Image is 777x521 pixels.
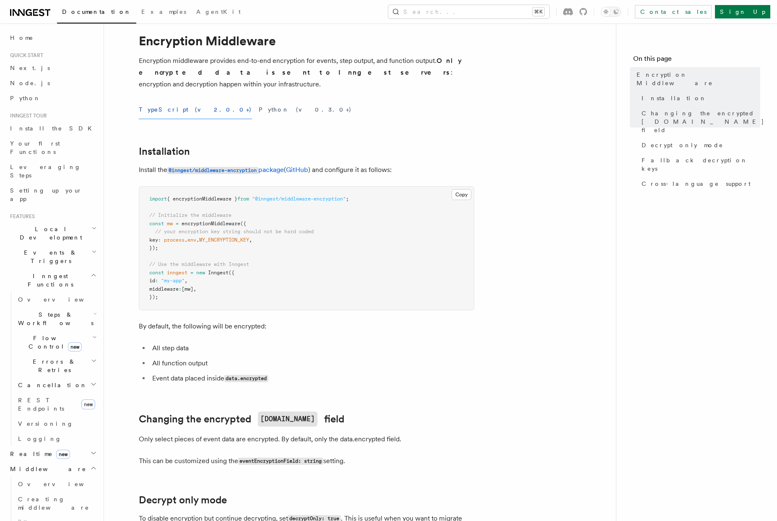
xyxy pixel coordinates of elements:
[179,286,182,292] span: :
[259,100,352,119] button: Python (v0.3.0+)
[167,167,258,174] code: @inngest/middleware-encryption
[7,213,35,220] span: Features
[7,159,99,183] a: Leveraging Steps
[249,237,252,243] span: ,
[15,334,92,351] span: Flow Control
[637,70,760,87] span: Encryption Middleware
[642,180,751,188] span: Cross-language support
[452,189,471,200] button: Copy
[7,30,99,45] a: Home
[149,270,164,276] span: const
[167,196,237,202] span: { encryptionMiddleware }
[139,412,344,427] a: Changing the encrypted[DOMAIN_NAME]field
[185,237,187,243] span: .
[7,60,99,76] a: Next.js
[7,112,47,119] span: Inngest tour
[176,221,179,227] span: =
[633,67,760,91] a: Encryption Middleware
[10,80,50,86] span: Node.js
[15,431,99,446] a: Logging
[196,237,199,243] span: .
[638,176,760,191] a: Cross-language support
[196,270,205,276] span: new
[139,455,474,467] p: This can be customized using the setting.
[150,373,474,385] li: Event data placed inside
[15,416,99,431] a: Versioning
[68,342,82,352] span: new
[15,378,99,393] button: Cancellation
[139,33,474,48] h1: Encryption Middleware
[15,354,99,378] button: Errors & Retries
[139,100,252,119] button: TypeScript (v2.0.0+)
[7,136,99,159] a: Your first Functions
[10,187,82,202] span: Setting up your app
[149,278,155,284] span: id
[7,76,99,91] a: Node.js
[15,292,99,307] a: Overview
[149,245,158,251] span: });
[642,141,723,149] span: Decrypt only mode
[158,237,161,243] span: :
[638,91,760,106] a: Installation
[18,481,104,487] span: Overview
[136,3,191,23] a: Examples
[7,221,99,245] button: Local Development
[185,278,187,284] span: ,
[224,375,268,382] code: data.encrypted
[193,286,196,292] span: ,
[149,196,167,202] span: import
[155,229,314,234] span: // your encryption key string should not be hard coded
[155,278,158,284] span: :
[7,121,99,136] a: Install the SDK
[139,55,474,90] p: Encryption middleware provides end-to-end encryption for events, step output, and function output...
[642,94,707,102] span: Installation
[10,125,97,132] span: Install the SDK
[7,292,99,446] div: Inngest Functions
[238,458,323,465] code: eventEncryptionField: string
[286,166,308,174] a: GitHub
[139,146,190,157] a: Installation
[7,52,43,59] span: Quick start
[196,8,241,15] span: AgentKit
[18,420,73,427] span: Versioning
[15,477,99,492] a: Overview
[149,212,231,218] span: // Initialize the middleware
[150,342,474,354] li: All step data
[633,54,760,67] h4: On this page
[7,91,99,106] a: Python
[15,492,99,515] a: Creating middleware
[81,399,95,409] span: new
[18,296,104,303] span: Overview
[15,381,87,389] span: Cancellation
[638,106,760,138] a: Changing the encrypted [DOMAIN_NAME] field
[15,357,91,374] span: Errors & Retries
[167,270,187,276] span: inngest
[164,237,185,243] span: process
[141,8,186,15] span: Examples
[7,183,99,206] a: Setting up your app
[15,307,99,331] button: Steps & Workflows
[7,245,99,268] button: Events & Triggers
[252,196,346,202] span: "@inngest/middleware-encryption"
[57,3,136,23] a: Documentation
[258,412,317,427] code: [DOMAIN_NAME]
[190,270,193,276] span: =
[167,221,173,227] span: mw
[7,450,70,458] span: Realtime
[149,294,158,300] span: });
[18,397,64,412] span: REST Endpoints
[635,5,712,18] a: Contact sales
[638,153,760,176] a: Fallback decryption keys
[149,221,164,227] span: const
[139,494,227,506] a: Decrypt only mode
[638,138,760,153] a: Decrypt only mode
[149,237,158,243] span: key
[642,156,760,173] span: Fallback decryption keys
[7,461,99,477] button: Middleware
[187,237,196,243] span: env
[715,5,770,18] a: Sign Up
[10,164,81,179] span: Leveraging Steps
[182,286,193,292] span: [mw]
[149,261,249,267] span: // Use the middleware with Inngest
[240,221,246,227] span: ({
